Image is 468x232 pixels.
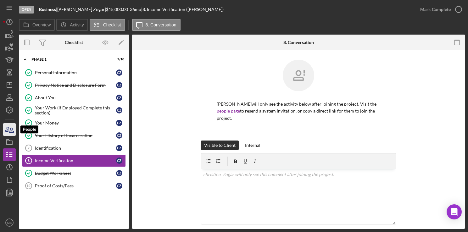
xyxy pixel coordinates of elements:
a: 7IdentificationcZ [22,142,126,154]
a: 8Income VerificationcZ [22,154,126,167]
a: Personal InformationcZ [22,66,126,79]
div: c Z [116,145,122,151]
tspan: 8 [28,159,30,163]
a: Privacy Notice and Disclosure FormcZ [22,79,126,91]
div: Personal Information [35,70,116,75]
button: Overview [19,19,55,31]
button: Activity [56,19,88,31]
label: Activity [70,22,84,27]
label: Overview [32,22,51,27]
div: Open Intercom Messenger [447,204,462,219]
a: Your History of IncarcerationcZ [22,129,126,142]
div: c Z [116,157,122,164]
div: c Z [116,107,122,113]
div: Your History of Incarceration [35,133,116,138]
div: 36 mo [130,7,141,12]
div: | 8. Income Verification ([PERSON_NAME]) [141,7,224,12]
div: [PERSON_NAME] Zogar | [57,7,106,12]
div: $15,000.00 [106,7,130,12]
div: c Z [116,82,122,88]
div: c Z [116,69,122,76]
button: Mark Complete [414,3,465,16]
div: Privacy Notice and Disclosure Form [35,83,116,88]
div: Visible to Client [204,141,236,150]
div: About You [35,95,116,100]
div: Mark Complete [420,3,451,16]
a: Your Work (If Employed Complete this section)cZ [22,104,126,117]
text: MB [7,221,12,224]
tspan: 7 [28,146,30,150]
a: Your MoneycZ [22,117,126,129]
p: [PERSON_NAME] will only see the activity below after joining the project. Visit the to resend a s... [217,101,380,122]
div: Identification [35,146,116,151]
button: Internal [242,141,264,150]
b: Business [39,7,56,12]
label: 8. Conversation [146,22,176,27]
a: About YoucZ [22,91,126,104]
div: Proof of Costs/Fees [35,183,116,188]
div: Budget Worksheet [35,171,116,176]
div: Phase 1 [31,58,109,61]
button: MB [3,216,16,229]
div: c Z [116,95,122,101]
div: c Z [116,132,122,139]
div: Checklist [65,40,83,45]
div: Income Verification [35,158,116,163]
button: Checklist [90,19,125,31]
div: c Z [116,170,122,176]
div: Open [19,6,34,14]
div: c Z [116,183,122,189]
div: 8. Conversation [283,40,314,45]
label: Checklist [103,22,121,27]
a: Budget WorksheetcZ [22,167,126,180]
button: 8. Conversation [132,19,181,31]
div: 7 / 10 [113,58,124,61]
div: Your Money [35,120,116,125]
div: Your Work (If Employed Complete this section) [35,105,116,115]
button: Visible to Client [201,141,239,150]
a: people page [217,108,240,113]
div: c Z [116,120,122,126]
tspan: 10 [26,184,30,188]
div: | [39,7,57,12]
a: 10Proof of Costs/FeescZ [22,180,126,192]
div: Internal [245,141,260,150]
